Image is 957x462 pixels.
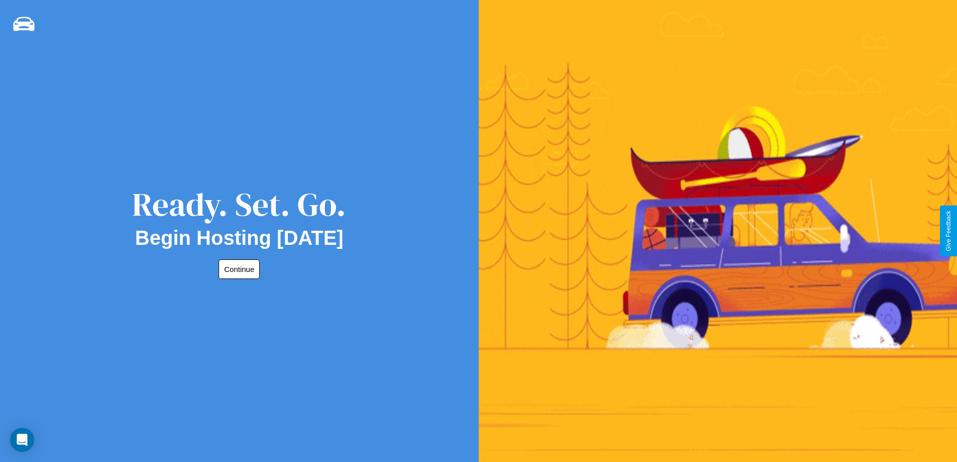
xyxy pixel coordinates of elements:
h2: Begin Hosting [DATE] [135,227,344,249]
button: Continue [219,259,260,279]
div: Give Feedback [945,211,952,251]
div: Ready. Set. Go. [132,182,346,227]
div: Open Intercom Messenger [10,428,34,452]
